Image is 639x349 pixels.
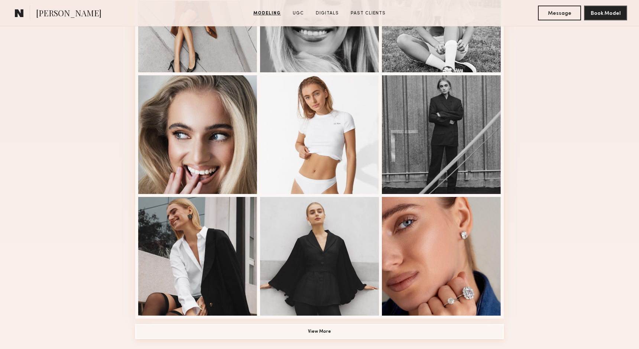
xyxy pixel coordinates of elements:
[36,7,101,20] span: [PERSON_NAME]
[584,6,627,20] button: Book Model
[313,10,342,17] a: Digitals
[584,10,627,16] a: Book Model
[250,10,284,17] a: Modeling
[348,10,389,17] a: Past Clients
[538,6,581,20] button: Message
[290,10,307,17] a: UGC
[135,324,504,339] button: View More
